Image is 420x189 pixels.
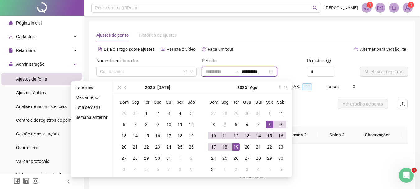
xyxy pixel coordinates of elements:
[326,84,340,89] span: Faltas:
[277,132,284,139] div: 16
[230,119,242,130] td: 2025-08-05
[353,84,355,89] span: 0
[9,62,13,66] span: lock
[143,121,150,128] div: 8
[264,108,275,119] td: 2025-08-01
[141,130,152,141] td: 2025-07-15
[187,110,195,117] div: 5
[186,153,197,164] td: 2025-08-02
[98,47,102,51] span: file-text
[187,121,195,128] div: 12
[174,141,186,153] td: 2025-07-25
[23,178,29,184] span: linkedin
[232,121,240,128] div: 5
[120,154,128,162] div: 27
[16,48,36,53] span: Relatórios
[145,81,155,94] button: year panel
[399,168,414,183] iframe: Intercom live chat
[143,154,150,162] div: 29
[132,143,139,151] div: 21
[118,130,130,141] td: 2025-07-13
[163,97,174,108] th: Qui
[152,164,163,175] td: 2025-08-06
[255,121,262,128] div: 7
[120,121,128,128] div: 6
[237,81,247,94] button: year panel
[130,153,141,164] td: 2025-07-28
[253,108,264,119] td: 2025-07-31
[275,130,286,141] td: 2025-08-16
[118,153,130,164] td: 2025-07-27
[152,97,163,108] th: Qua
[143,166,150,173] div: 5
[210,154,217,162] div: 24
[232,143,240,151] div: 19
[367,2,373,8] sup: 1
[325,4,358,11] span: [PERSON_NAME]
[277,166,284,173] div: 6
[302,83,312,90] span: --:--
[154,110,161,117] div: 2
[210,143,217,151] div: 17
[232,110,240,117] div: 29
[242,164,253,175] td: 2025-09-03
[120,143,128,151] div: 20
[73,94,110,101] li: Mês anterior
[255,154,262,162] div: 28
[130,130,141,141] td: 2025-07-14
[275,164,286,175] td: 2025-09-06
[183,70,187,73] span: filter
[163,108,174,119] td: 2025-07-03
[152,130,163,141] td: 2025-07-16
[208,130,219,141] td: 2025-08-10
[250,81,257,94] button: month panel
[243,154,251,162] div: 27
[141,153,152,164] td: 2025-07-29
[230,97,242,108] th: Ter
[232,132,240,139] div: 12
[163,119,174,130] td: 2025-07-10
[202,57,221,64] label: Período
[208,47,233,52] span: Faça um tour
[255,166,262,173] div: 4
[96,57,142,64] label: Nome do colaborador
[130,108,141,119] td: 2025-06-30
[165,154,173,162] div: 31
[118,108,130,119] td: 2025-06-29
[130,141,141,153] td: 2025-07-21
[174,97,186,108] th: Sex
[221,154,228,162] div: 25
[143,110,150,117] div: 1
[66,179,70,184] span: left
[16,159,49,164] span: Validar protocolo
[253,141,264,153] td: 2025-08-21
[208,141,219,153] td: 2025-08-17
[253,97,264,108] th: Qui
[163,130,174,141] td: 2025-07-17
[230,164,242,175] td: 2025-09-02
[208,97,219,108] th: Dom
[208,108,219,119] td: 2025-07-27
[352,126,403,144] th: Observações
[73,84,110,91] li: Este mês
[369,3,371,7] span: 1
[208,153,219,164] td: 2025-08-24
[234,69,239,74] span: swap-right
[154,132,161,139] div: 16
[176,121,184,128] div: 11
[152,119,163,130] td: 2025-07-09
[118,164,130,175] td: 2025-08-03
[264,130,275,141] td: 2025-08-15
[208,119,219,130] td: 2025-08-03
[32,178,39,184] span: instagram
[187,154,195,162] div: 2
[16,21,42,26] span: Página inicial
[130,97,141,108] th: Seg
[132,166,139,173] div: 4
[104,47,155,52] span: Leia o artigo sobre ajustes
[174,164,186,175] td: 2025-08-08
[174,108,186,119] td: 2025-07-04
[154,166,161,173] div: 6
[186,130,197,141] td: 2025-07-19
[313,6,317,10] span: search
